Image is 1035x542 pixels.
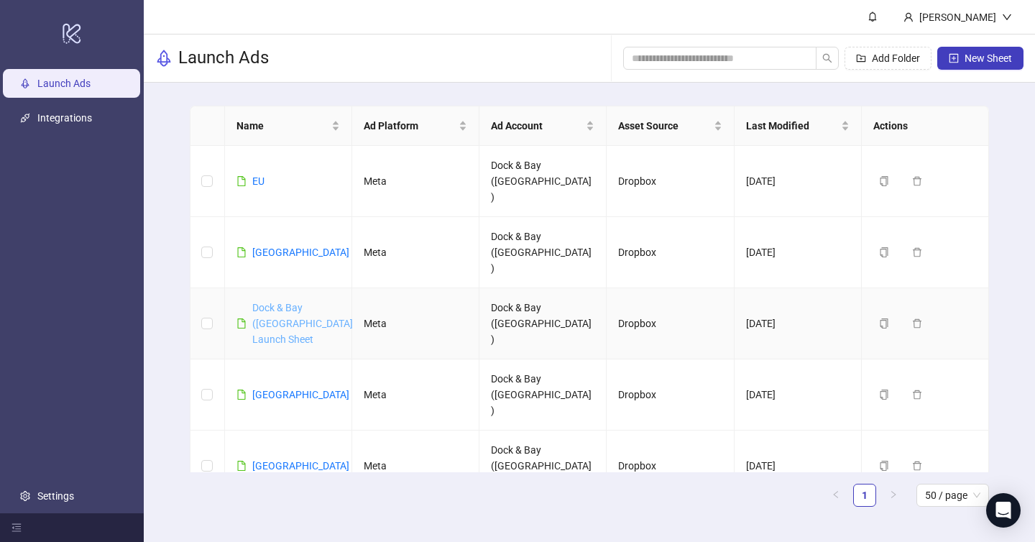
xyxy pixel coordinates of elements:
[607,288,734,359] td: Dropbox
[879,318,889,329] span: copy
[236,461,247,471] span: file
[479,288,607,359] td: Dock & Bay ([GEOGRAPHIC_DATA])
[949,53,959,63] span: plus-square
[11,523,22,533] span: menu-fold
[862,106,989,146] th: Actions
[352,431,479,502] td: Meta
[916,484,989,507] div: Page Size
[352,288,479,359] td: Meta
[903,12,914,22] span: user
[37,490,74,502] a: Settings
[872,52,920,64] span: Add Folder
[832,490,840,499] span: left
[824,484,847,507] button: left
[845,47,931,70] button: Add Folder
[854,484,875,506] a: 1
[735,431,862,502] td: [DATE]
[879,247,889,257] span: copy
[912,247,922,257] span: delete
[607,217,734,288] td: Dropbox
[925,484,980,506] span: 50 / page
[735,106,862,146] th: Last Modified
[479,106,607,146] th: Ad Account
[853,484,876,507] li: 1
[479,431,607,502] td: Dock & Bay ([GEOGRAPHIC_DATA])
[352,106,479,146] th: Ad Platform
[912,176,922,186] span: delete
[912,390,922,400] span: delete
[252,302,356,345] a: Dock & Bay ([GEOGRAPHIC_DATA]) Launch Sheet
[479,146,607,217] td: Dock & Bay ([GEOGRAPHIC_DATA])
[352,359,479,431] td: Meta
[364,118,456,134] span: Ad Platform
[252,247,349,258] a: [GEOGRAPHIC_DATA]
[879,390,889,400] span: copy
[479,359,607,431] td: Dock & Bay ([GEOGRAPHIC_DATA])
[352,146,479,217] td: Meta
[37,112,92,124] a: Integrations
[889,490,898,499] span: right
[912,461,922,471] span: delete
[236,247,247,257] span: file
[607,359,734,431] td: Dropbox
[236,318,247,329] span: file
[1002,12,1012,22] span: down
[822,53,832,63] span: search
[965,52,1012,64] span: New Sheet
[236,390,247,400] span: file
[155,50,172,67] span: rocket
[618,118,710,134] span: Asset Source
[252,460,349,472] a: [GEOGRAPHIC_DATA]
[735,288,862,359] td: [DATE]
[252,175,264,187] a: EU
[607,146,734,217] td: Dropbox
[37,78,91,89] a: Launch Ads
[912,318,922,329] span: delete
[914,9,1002,25] div: [PERSON_NAME]
[824,484,847,507] li: Previous Page
[735,359,862,431] td: [DATE]
[236,176,247,186] span: file
[735,146,862,217] td: [DATE]
[882,484,905,507] li: Next Page
[986,493,1021,528] div: Open Intercom Messenger
[607,431,734,502] td: Dropbox
[252,389,349,400] a: [GEOGRAPHIC_DATA]
[479,217,607,288] td: Dock & Bay ([GEOGRAPHIC_DATA])
[856,53,866,63] span: folder-add
[735,217,862,288] td: [DATE]
[879,461,889,471] span: copy
[746,118,838,134] span: Last Modified
[937,47,1023,70] button: New Sheet
[607,106,734,146] th: Asset Source
[352,217,479,288] td: Meta
[879,176,889,186] span: copy
[236,118,328,134] span: Name
[868,12,878,22] span: bell
[491,118,583,134] span: Ad Account
[225,106,352,146] th: Name
[882,484,905,507] button: right
[178,47,269,70] h3: Launch Ads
